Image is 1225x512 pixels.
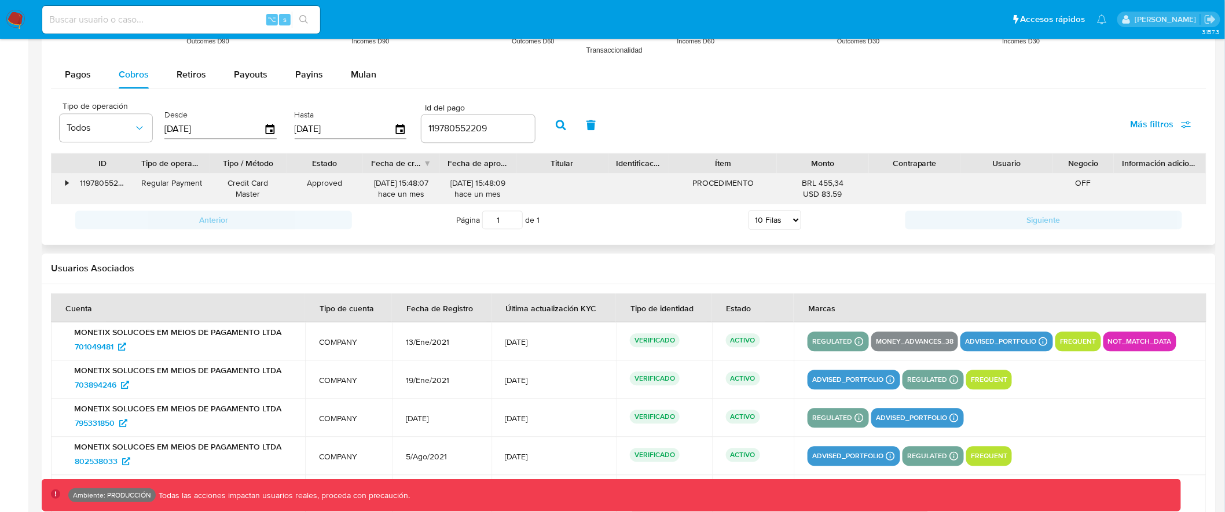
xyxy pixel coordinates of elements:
input: Buscar usuario o caso... [42,12,320,27]
a: Salir [1204,13,1216,25]
span: Accesos rápidos [1021,13,1085,25]
span: ⌥ [267,14,276,25]
button: search-icon [292,12,316,28]
p: diego.assum@mercadolibre.com [1135,14,1200,25]
p: Ambiente: PRODUCCIÓN [73,493,151,498]
span: s [283,14,287,25]
h2: Usuarios Asociados [51,263,1206,274]
p: Todas las acciones impactan usuarios reales, proceda con precaución. [156,490,410,501]
a: Notificaciones [1097,14,1107,24]
span: 3.157.3 [1202,27,1219,36]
